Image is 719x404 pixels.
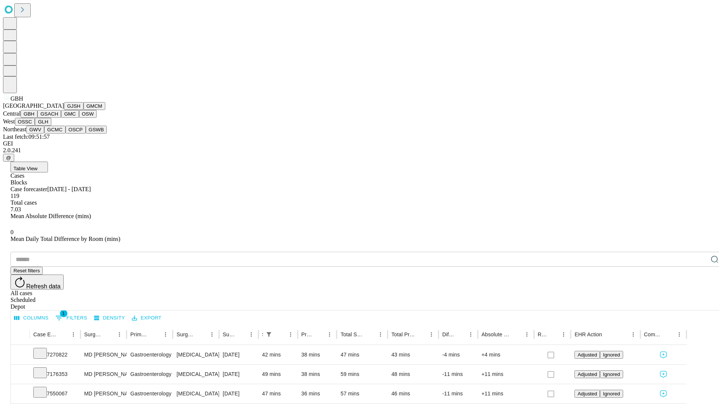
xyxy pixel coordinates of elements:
div: Case Epic Id [33,331,57,337]
button: Menu [375,329,386,340]
div: Gastroenterology [130,345,169,364]
button: Table View [10,162,48,172]
div: -11 mins [442,365,474,384]
button: Menu [324,329,335,340]
span: @ [6,155,11,160]
span: Case forecaster [10,186,47,192]
button: Adjusted [574,390,600,398]
div: Surgery Date [223,331,235,337]
button: Menu [114,329,125,340]
button: Menu [465,329,476,340]
button: Menu [207,329,217,340]
div: MD [PERSON_NAME] [PERSON_NAME] Md [84,384,123,403]
button: Sort [511,329,522,340]
button: Menu [628,329,638,340]
div: 42 mins [262,345,294,364]
button: GCMC [44,126,66,134]
div: Surgeon Name [84,331,103,337]
span: 119 [10,193,19,199]
button: Export [130,312,163,324]
span: [DATE] - [DATE] [47,186,91,192]
span: Last fetch: 09:51:57 [3,134,50,140]
span: Mean Daily Total Difference by Room (mins) [10,236,120,242]
div: Gastroenterology [130,365,169,384]
span: GBH [10,95,23,102]
button: Sort [416,329,426,340]
span: Ignored [603,352,620,358]
button: GSWB [86,126,107,134]
div: [DATE] [223,345,255,364]
div: 59 mins [340,365,384,384]
div: Surgery Name [176,331,195,337]
button: Ignored [600,351,623,359]
div: -11 mins [442,384,474,403]
div: [DATE] [223,365,255,384]
span: Table View [13,166,37,171]
button: Sort [236,329,246,340]
button: GBH [21,110,37,118]
span: Reset filters [13,268,40,273]
div: [DATE] [223,384,255,403]
button: OSW [79,110,97,118]
button: Sort [314,329,324,340]
span: Ignored [603,391,620,397]
div: 47 mins [340,345,384,364]
button: GWV [26,126,44,134]
div: [MEDICAL_DATA] FLEXIBLE WITH [MEDICAL_DATA] [176,345,215,364]
div: 38 mins [301,365,333,384]
div: Resolved in EHR [538,331,547,337]
button: GMCM [84,102,105,110]
button: Menu [160,329,171,340]
button: Density [92,312,127,324]
div: +11 mins [482,384,530,403]
div: 38 mins [301,345,333,364]
div: 49 mins [262,365,294,384]
div: -4 mins [442,345,474,364]
button: Expand [15,388,26,401]
button: GMC [61,110,79,118]
button: Ignored [600,370,623,378]
button: @ [3,154,14,162]
button: Show filters [54,312,89,324]
div: Scheduled In Room Duration [262,331,263,337]
button: Sort [104,329,114,340]
button: Sort [365,329,375,340]
button: Menu [522,329,532,340]
div: Total Predicted Duration [391,331,415,337]
button: Refresh data [10,275,64,290]
div: Difference [442,331,454,337]
div: 48 mins [391,365,435,384]
span: Ignored [603,371,620,377]
button: Sort [58,329,68,340]
div: +4 mins [482,345,530,364]
span: West [3,118,15,125]
div: Primary Service [130,331,149,337]
button: Menu [558,329,569,340]
span: Northeast [3,126,26,132]
button: Sort [150,329,160,340]
div: Comments [644,331,663,337]
button: Expand [15,368,26,381]
button: GJSH [64,102,84,110]
div: EHR Action [574,331,602,337]
button: Menu [426,329,437,340]
span: [GEOGRAPHIC_DATA] [3,102,64,109]
button: Expand [15,349,26,362]
div: [MEDICAL_DATA] FLEXIBLE PROXIMAL DIAGNOSTIC [176,365,215,384]
div: 36 mins [301,384,333,403]
span: 1 [60,310,67,317]
span: Refresh data [26,283,61,290]
button: GLH [35,118,51,126]
span: Adjusted [577,352,597,358]
div: Total Scheduled Duration [340,331,364,337]
div: Gastroenterology [130,384,169,403]
div: 47 mins [262,384,294,403]
button: Sort [548,329,558,340]
button: Show filters [264,329,274,340]
button: Sort [275,329,285,340]
div: GEI [3,140,716,147]
button: Adjusted [574,370,600,378]
div: MD [PERSON_NAME] [PERSON_NAME] Md [84,345,123,364]
button: Ignored [600,390,623,398]
button: OSSC [15,118,35,126]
